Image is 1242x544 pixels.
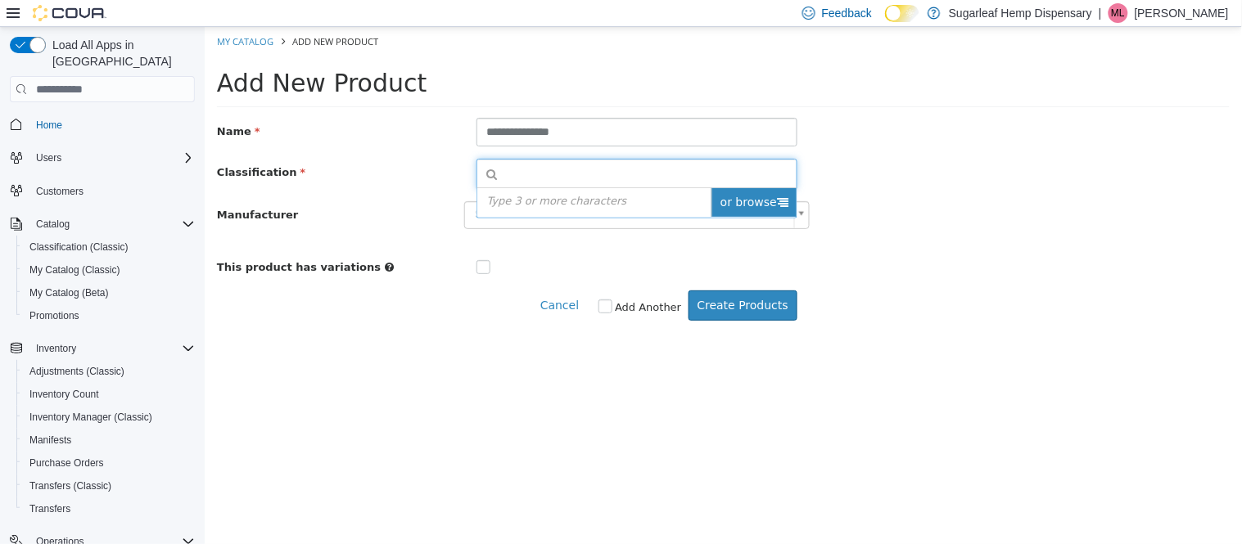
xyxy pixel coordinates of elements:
[23,306,195,326] span: Promotions
[260,175,583,200] span: Select Manufacturer
[12,42,223,70] span: Add New Product
[23,384,106,404] a: Inventory Count
[16,452,201,474] button: Purchase Orders
[23,237,135,257] a: Classification (Classic)
[12,139,101,151] span: Classification
[3,213,201,236] button: Catalog
[410,272,476,289] label: Add Another
[36,185,84,198] span: Customers
[1112,3,1126,23] span: ML
[29,339,83,358] button: Inventory
[29,181,195,201] span: Customers
[29,286,109,299] span: My Catalog (Beta)
[3,337,201,360] button: Inventory
[16,429,201,452] button: Manifests
[29,148,195,168] span: Users
[36,342,76,355] span: Inventory
[23,260,127,280] a: My Catalog (Classic)
[1099,3,1102,23] p: |
[335,263,383,294] button: Cancel
[23,283,195,303] span: My Catalog (Beta)
[16,236,201,259] button: Classification (Classic)
[29,502,70,515] span: Transfers
[885,5,919,22] input: Dark Mode
[1135,3,1229,23] p: [PERSON_NAME]
[23,260,195,280] span: My Catalog (Classic)
[29,388,99,401] span: Inventory Count
[88,8,174,20] span: Add New Product
[23,362,195,381] span: Adjustments (Classic)
[29,365,124,378] span: Adjustments (Classic)
[29,241,129,254] span: Classification (Classic)
[23,453,195,473] span: Purchase Orders
[12,98,56,110] span: Name
[29,214,195,234] span: Catalog
[23,407,195,427] span: Inventory Manager (Classic)
[29,114,195,134] span: Home
[36,119,62,132] span: Home
[23,384,195,404] span: Inventory Count
[885,22,886,23] span: Dark Mode
[29,115,69,135] a: Home
[23,430,78,450] a: Manifests
[23,407,159,427] a: Inventory Manager (Classic)
[3,179,201,203] button: Customers
[16,304,201,327] button: Promotions
[12,182,93,194] span: Manufacturer
[484,263,593,294] button: Create Products
[16,406,201,429] button: Inventory Manager (Classic)
[16,474,201,497] button: Transfers (Classic)
[29,182,90,201] a: Customers
[16,259,201,281] button: My Catalog (Classic)
[36,151,61,164] span: Users
[23,499,195,519] span: Transfers
[507,161,592,190] span: or browse
[12,234,176,246] span: This product has variations
[36,218,70,231] span: Catalog
[1109,3,1128,23] div: Mollie Leeds
[23,499,77,519] a: Transfers
[3,112,201,136] button: Home
[23,362,131,381] a: Adjustments (Classic)
[29,456,104,470] span: Purchase Orders
[29,263,120,276] span: My Catalog (Classic)
[46,37,195,70] span: Load All Apps in [GEOGRAPHIC_DATA]
[29,339,195,358] span: Inventory
[29,434,71,447] span: Manifests
[16,360,201,383] button: Adjustments (Classic)
[29,214,76,234] button: Catalog
[3,146,201,169] button: Users
[16,281,201,304] button: My Catalog (Beta)
[16,497,201,520] button: Transfers
[33,5,106,21] img: Cova
[23,476,195,496] span: Transfers (Classic)
[23,476,118,496] a: Transfers (Classic)
[23,306,86,326] a: Promotions
[29,309,79,322] span: Promotions
[29,479,111,492] span: Transfers (Classic)
[260,174,605,202] a: Select Manufacturer
[23,430,195,450] span: Manifests
[23,237,195,257] span: Classification (Classic)
[949,3,1092,23] p: Sugarleaf Hemp Dispensary
[29,148,68,168] button: Users
[16,383,201,406] button: Inventory Count
[23,283,115,303] a: My Catalog (Beta)
[29,411,152,424] span: Inventory Manager (Classic)
[822,5,872,21] span: Feedback
[23,453,111,473] a: Purchase Orders
[12,8,69,20] a: My Catalog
